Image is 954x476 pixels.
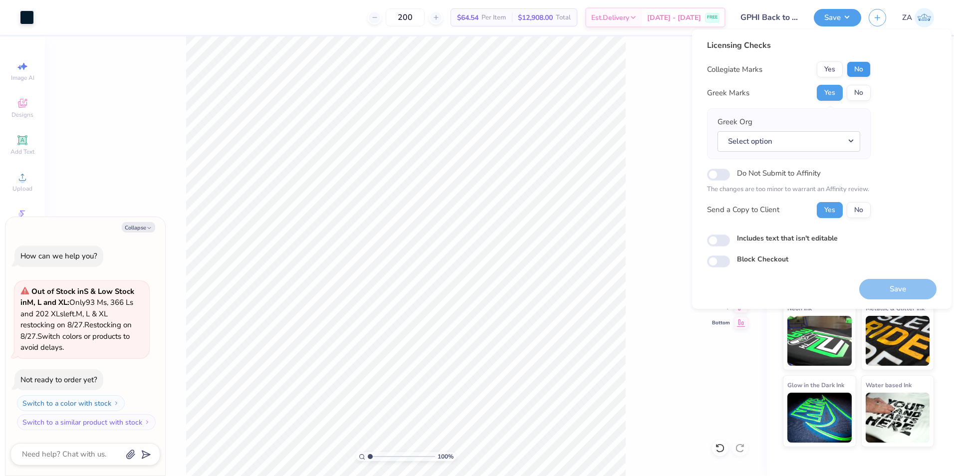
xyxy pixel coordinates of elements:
[866,380,912,390] span: Water based Ink
[787,316,852,366] img: Neon Ink
[10,148,34,156] span: Add Text
[712,319,730,326] span: Bottom
[144,419,150,425] img: Switch to a similar product with stock
[717,131,860,152] button: Select option
[707,14,717,21] span: FREE
[707,64,762,75] div: Collegiate Marks
[847,85,871,101] button: No
[787,393,852,443] img: Glow in the Dark Ink
[737,233,838,243] label: Includes text that isn't editable
[737,254,788,264] label: Block Checkout
[787,380,844,390] span: Glow in the Dark Ink
[707,87,749,99] div: Greek Marks
[817,202,843,218] button: Yes
[591,12,629,23] span: Est. Delivery
[113,400,119,406] img: Switch to a color with stock
[707,204,779,216] div: Send a Copy to Client
[11,111,33,119] span: Designs
[707,39,871,51] div: Licensing Checks
[20,286,134,353] span: Only 93 Ms, 366 Ls and 202 XLs left. M, L & XL restocking on 8/27. Restocking on 8/27. Switch col...
[386,8,425,26] input: – –
[438,452,454,461] span: 100 %
[733,7,806,27] input: Untitled Design
[11,74,34,82] span: Image AI
[866,316,930,366] img: Metallic & Glitter Ink
[31,286,90,296] strong: Out of Stock in S
[717,116,752,128] label: Greek Org
[122,222,155,233] button: Collapse
[817,61,843,77] button: Yes
[17,414,156,430] button: Switch to a similar product with stock
[817,85,843,101] button: Yes
[915,8,934,27] img: Zuriel Alaba
[12,185,32,193] span: Upload
[17,395,125,411] button: Switch to a color with stock
[902,12,912,23] span: ZA
[20,251,97,261] div: How can we help you?
[556,12,571,23] span: Total
[866,393,930,443] img: Water based Ink
[518,12,553,23] span: $12,908.00
[481,12,506,23] span: Per Item
[457,12,478,23] span: $64.54
[647,12,701,23] span: [DATE] - [DATE]
[707,185,871,195] p: The changes are too minor to warrant an Affinity review.
[737,167,821,180] label: Do Not Submit to Affinity
[814,9,861,26] button: Save
[902,8,934,27] a: ZA
[847,61,871,77] button: No
[20,375,97,385] div: Not ready to order yet?
[847,202,871,218] button: No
